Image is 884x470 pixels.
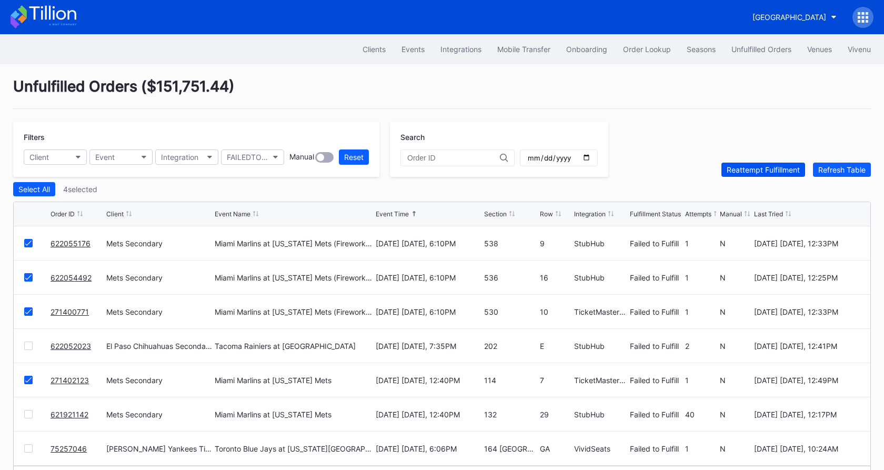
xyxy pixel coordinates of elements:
div: StubHub [574,342,627,351]
div: Clients [363,45,386,54]
div: Miami Marlins at [US_STATE] Mets (Fireworks Night) [215,273,374,282]
div: Miami Marlins at [US_STATE] Mets [215,410,331,419]
div: El Paso Chihuahuas Secondary [106,342,212,351]
button: Seasons [679,39,724,59]
div: [GEOGRAPHIC_DATA] [752,13,826,22]
div: Order ID [51,210,75,218]
button: Integrations [433,39,489,59]
a: Clients [355,39,394,59]
div: Onboarding [566,45,607,54]
div: GA [540,444,571,453]
div: Seasons [687,45,716,54]
a: 622055176 [51,239,91,248]
div: 29 [540,410,571,419]
div: Unfulfilled Orders [731,45,791,54]
div: [DATE] [DATE], 12:41PM [754,342,860,351]
button: Refresh Table [813,163,871,177]
div: Events [401,45,425,54]
button: Select All [13,182,55,196]
div: 7 [540,376,571,385]
div: Mets Secondary [106,410,212,419]
div: [DATE] [DATE], 12:40PM [376,376,481,385]
input: Order ID [407,154,500,162]
div: N [720,307,751,316]
button: Integration [155,149,218,165]
div: Last Tried [754,210,783,218]
div: N [720,342,751,351]
div: N [720,444,751,453]
div: 536 [484,273,537,282]
div: 1 [685,273,717,282]
div: Manual [720,210,742,218]
div: 132 [484,410,537,419]
button: Onboarding [558,39,615,59]
button: Reset [339,149,369,165]
div: Order Lookup [623,45,671,54]
button: FAILEDTOFULFILL [221,149,284,165]
div: Integration [574,210,606,218]
div: Client [106,210,124,218]
div: FAILEDTOFULFILL [227,153,268,162]
div: Miami Marlins at [US_STATE] Mets (Fireworks Night) [215,307,374,316]
div: 202 [484,342,537,351]
div: Integrations [440,45,481,54]
a: 75257046 [51,444,87,453]
div: Row [540,210,553,218]
div: StubHub [574,273,627,282]
div: 40 [685,410,717,419]
div: Toronto Blue Jays at [US_STATE][GEOGRAPHIC_DATA] [215,444,374,453]
div: Refresh Table [818,165,866,174]
div: [DATE] [DATE], 12:33PM [754,307,860,316]
div: TicketMasterResale [574,376,627,385]
div: Tacoma Rainiers at [GEOGRAPHIC_DATA] [215,342,356,351]
div: 1 [685,444,717,453]
div: Failed to Fulfill [630,273,683,282]
a: 622052023 [51,342,91,351]
div: Failed to Fulfill [630,307,683,316]
button: Venues [799,39,840,59]
div: 4 selected [63,185,97,194]
div: 164 [GEOGRAPHIC_DATA] [484,444,537,453]
div: Reattempt Fulfillment [727,165,800,174]
div: [DATE] [DATE], 12:49PM [754,376,860,385]
div: Fulfillment Status [630,210,681,218]
div: Mets Secondary [106,273,212,282]
div: Failed to Fulfill [630,376,683,385]
div: StubHub [574,410,627,419]
div: Integration [161,153,198,162]
div: Mets Secondary [106,239,212,248]
button: Reattempt Fulfillment [721,163,805,177]
div: Failed to Fulfill [630,342,683,351]
div: [DATE] [DATE], 6:10PM [376,273,481,282]
div: Vivenu [848,45,871,54]
div: Filters [24,133,369,142]
button: Vivenu [840,39,879,59]
div: [PERSON_NAME] Yankees Tickets [106,444,212,453]
div: [DATE] [DATE], 10:24AM [754,444,860,453]
div: Event [95,153,115,162]
button: [GEOGRAPHIC_DATA] [745,7,845,27]
div: [DATE] [DATE], 12:25PM [754,273,860,282]
div: Mets Secondary [106,307,212,316]
div: N [720,376,751,385]
div: Failed to Fulfill [630,444,683,453]
div: 10 [540,307,571,316]
div: Section [484,210,507,218]
div: [DATE] [DATE], 6:10PM [376,307,481,316]
div: Select All [18,185,50,194]
div: Search [400,133,598,142]
button: Unfulfilled Orders [724,39,799,59]
button: Event [89,149,153,165]
div: 538 [484,239,537,248]
div: Mets Secondary [106,376,212,385]
div: 16 [540,273,571,282]
div: Failed to Fulfill [630,239,683,248]
div: N [720,239,751,248]
a: Order Lookup [615,39,679,59]
button: Events [394,39,433,59]
a: Mobile Transfer [489,39,558,59]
